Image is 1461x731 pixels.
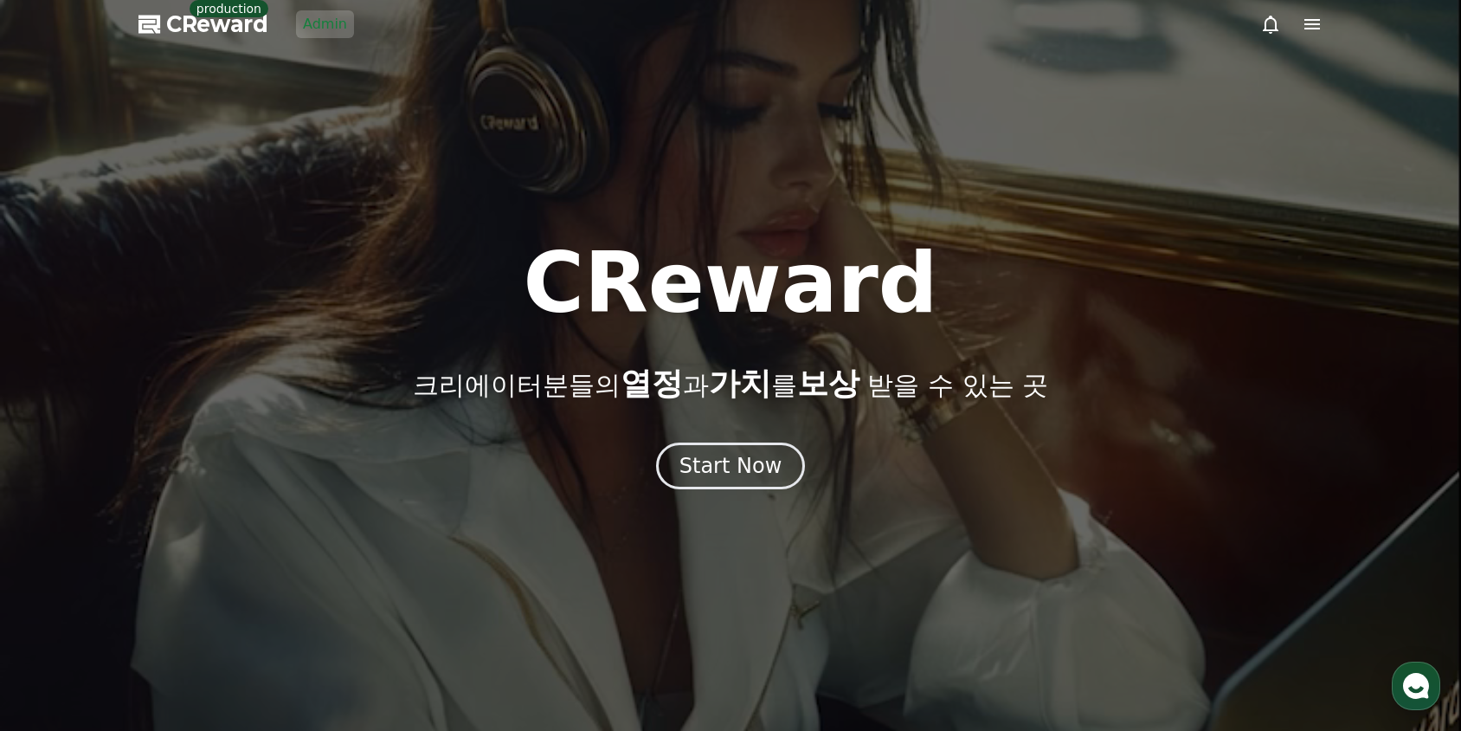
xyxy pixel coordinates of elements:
a: Admin [296,10,354,38]
button: Start Now [656,443,806,489]
span: CReward [166,10,268,38]
p: 크리에이터분들의 과 를 받을 수 있는 곳 [413,366,1048,401]
span: 가치 [709,365,771,401]
a: CReward [138,10,268,38]
div: Start Now [679,452,782,480]
span: 열정 [621,365,683,401]
a: Start Now [656,460,806,476]
h1: CReward [523,242,937,325]
span: 보상 [797,365,859,401]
